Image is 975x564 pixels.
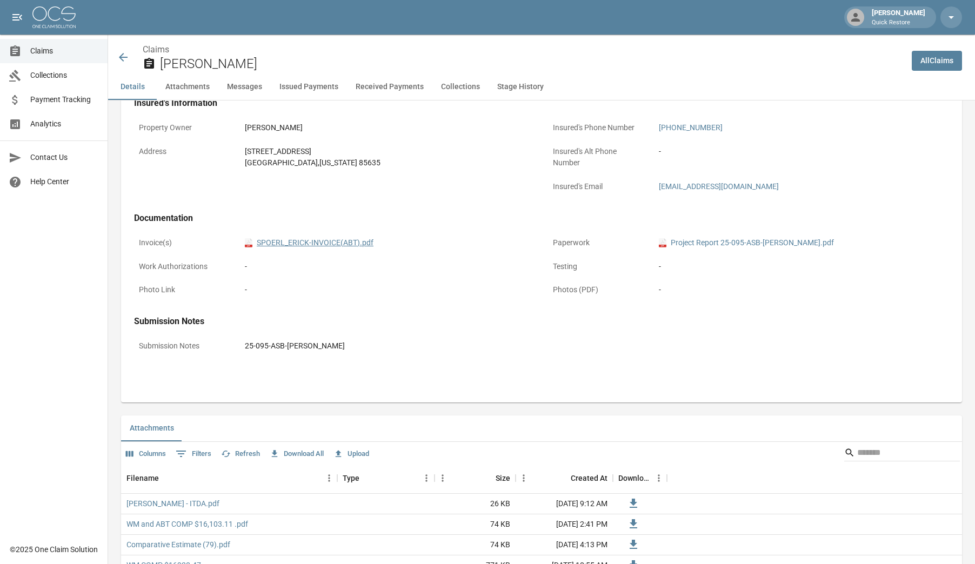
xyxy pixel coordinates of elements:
[844,444,960,464] div: Search
[267,446,326,462] button: Download All
[548,232,645,253] p: Paperwork
[548,279,645,300] p: Photos (PDF)
[659,123,723,132] a: [PHONE_NUMBER]
[121,415,183,441] button: Attachments
[30,45,99,57] span: Claims
[516,463,613,493] div: Created At
[134,279,231,300] p: Photo Link
[126,539,230,550] a: Comparative Estimate (79).pdf
[271,74,347,100] button: Issued Payments
[432,74,489,100] button: Collections
[134,213,949,224] h4: Documentation
[659,146,944,157] div: -
[435,514,516,535] div: 74 KB
[32,6,76,28] img: ocs-logo-white-transparent.png
[157,74,218,100] button: Attachments
[516,470,532,486] button: Menu
[245,157,530,169] div: [GEOGRAPHIC_DATA] , [US_STATE] 85635
[245,340,944,352] div: 25-095-ASB-[PERSON_NAME]
[134,256,231,277] p: Work Authorizations
[134,141,231,162] p: Address
[435,463,516,493] div: Size
[245,146,530,157] div: [STREET_ADDRESS]
[613,463,667,493] div: Download
[872,18,925,28] p: Quick Restore
[134,117,231,138] p: Property Owner
[30,118,99,130] span: Analytics
[108,74,975,100] div: anchor tabs
[548,256,645,277] p: Testing
[659,284,944,296] div: -
[134,335,231,357] p: Submission Notes
[143,43,903,56] nav: breadcrumb
[108,74,157,100] button: Details
[245,237,373,249] a: pdfSPOERL_ERICK-INVOICE(ABT).pdf
[218,446,263,462] button: Refresh
[912,51,962,71] a: AllClaims
[418,470,435,486] button: Menu
[435,470,451,486] button: Menu
[435,535,516,555] div: 74 KB
[331,446,372,462] button: Upload
[126,519,248,529] a: WM and ABT COMP $16,103.11 .pdf
[10,544,98,555] div: © 2025 One Claim Solution
[548,176,645,197] p: Insured's Email
[496,463,510,493] div: Size
[121,463,337,493] div: Filename
[121,415,962,441] div: related-list tabs
[245,261,530,272] div: -
[489,74,552,100] button: Stage History
[30,152,99,163] span: Contact Us
[548,117,645,138] p: Insured's Phone Number
[516,494,613,514] div: [DATE] 9:12 AM
[659,261,944,272] div: -
[30,70,99,81] span: Collections
[321,470,337,486] button: Menu
[30,94,99,105] span: Payment Tracking
[343,463,359,493] div: Type
[134,316,949,327] h4: Submission Notes
[548,141,645,173] p: Insured's Alt Phone Number
[516,535,613,555] div: [DATE] 4:13 PM
[218,74,271,100] button: Messages
[143,44,169,55] a: Claims
[435,494,516,514] div: 26 KB
[651,470,667,486] button: Menu
[160,56,903,72] h2: [PERSON_NAME]
[123,446,169,462] button: Select columns
[618,463,651,493] div: Download
[134,232,231,253] p: Invoice(s)
[134,98,949,109] h4: Insured's Information
[245,284,530,296] div: -
[6,6,28,28] button: open drawer
[245,122,530,133] div: [PERSON_NAME]
[30,176,99,187] span: Help Center
[126,463,159,493] div: Filename
[337,463,435,493] div: Type
[516,514,613,535] div: [DATE] 2:41 PM
[173,445,214,462] button: Show filters
[659,237,834,249] a: pdfProject Report 25-095-ASB-[PERSON_NAME].pdf
[126,498,219,509] a: [PERSON_NAME] - ITDA.pdf
[867,8,930,27] div: [PERSON_NAME]
[571,463,607,493] div: Created At
[347,74,432,100] button: Received Payments
[659,182,779,191] a: [EMAIL_ADDRESS][DOMAIN_NAME]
